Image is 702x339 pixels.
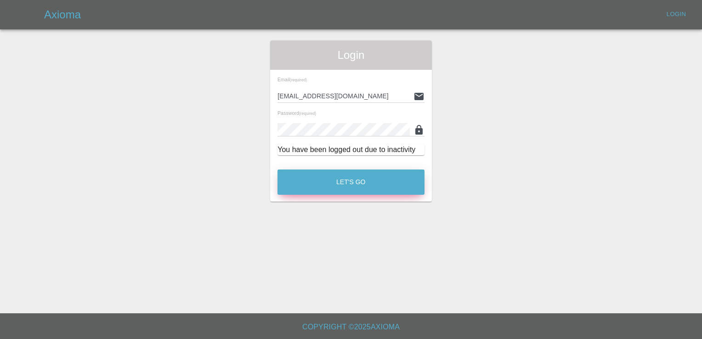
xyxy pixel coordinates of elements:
[277,169,425,195] button: Let's Go
[44,7,81,22] h5: Axioma
[662,7,691,22] a: Login
[277,144,425,155] div: You have been logged out due to inactivity
[277,77,307,82] span: Email
[299,112,316,116] small: (required)
[277,110,316,116] span: Password
[277,48,425,62] span: Login
[290,78,307,82] small: (required)
[7,321,695,333] h6: Copyright © 2025 Axioma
